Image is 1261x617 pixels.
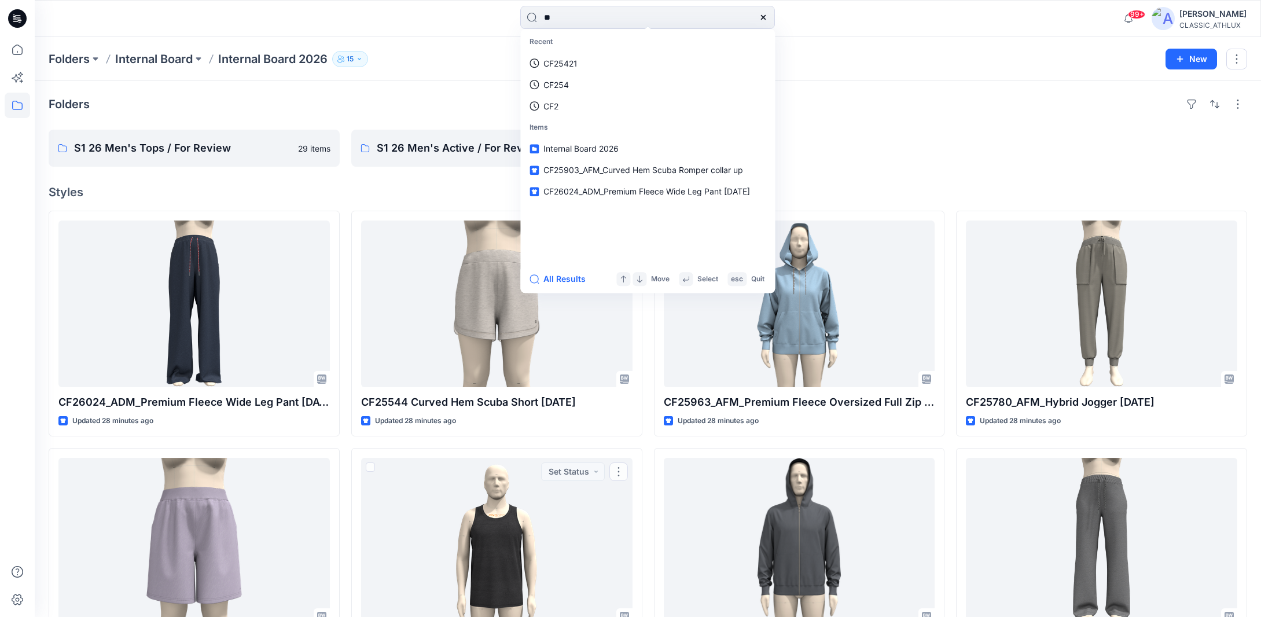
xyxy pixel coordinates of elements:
[347,53,354,65] p: 15
[74,140,291,156] p: S1 26 Men's Tops / For Review
[523,31,773,53] p: Recent
[523,138,773,159] a: Internal Board 2026
[543,186,750,196] span: CF26024_ADM_Premium Fleece Wide Leg Pant [DATE]
[543,144,619,153] span: Internal Board 2026
[49,185,1247,199] h4: Styles
[375,415,456,427] p: Updated 28 minutes ago
[664,221,935,387] a: CF25963_AFM_Premium Fleece Oversized Full Zip Hoodie 29AUG25
[523,74,773,96] a: CF254
[523,53,773,74] a: CF25421
[543,79,569,91] p: CF254
[1179,21,1247,30] div: CLASSIC_ATHLUX
[543,165,743,175] span: CF25903_AFM_Curved Hem Scuba Romper collar up
[49,51,90,67] a: Folders
[298,142,330,155] p: 29 items
[651,273,670,285] p: Move
[523,96,773,117] a: CF2
[332,51,368,67] button: 15
[523,159,773,181] a: CF25903_AFM_Curved Hem Scuba Romper collar up
[530,272,593,286] button: All Results
[523,181,773,202] a: CF26024_ADM_Premium Fleece Wide Leg Pant [DATE]
[664,394,935,410] p: CF25963_AFM_Premium Fleece Oversized Full Zip Hoodie [DATE]
[751,273,764,285] p: Quit
[523,117,773,138] p: Items
[731,273,743,285] p: esc
[361,221,633,387] a: CF25544 Curved Hem Scuba Short 29AUG25
[966,221,1237,387] a: CF25780_AFM_Hybrid Jogger 29AUG25
[49,97,90,111] h4: Folders
[697,273,718,285] p: Select
[115,51,193,67] a: Internal Board
[678,415,759,427] p: Updated 28 minutes ago
[543,57,578,69] p: CF25421
[351,130,642,167] a: S1 26 Men's Active / For Review22 items
[966,394,1237,410] p: CF25780_AFM_Hybrid Jogger [DATE]
[1166,49,1217,69] button: New
[1152,7,1175,30] img: avatar
[49,130,340,167] a: S1 26 Men's Tops / For Review29 items
[58,221,330,387] a: CF26024_ADM_Premium Fleece Wide Leg Pant 29AUG25
[72,415,153,427] p: Updated 28 minutes ago
[361,394,633,410] p: CF25544 Curved Hem Scuba Short [DATE]
[377,140,594,156] p: S1 26 Men's Active / For Review
[58,394,330,410] p: CF26024_ADM_Premium Fleece Wide Leg Pant [DATE]
[1128,10,1145,19] span: 99+
[543,100,558,112] p: CF2
[980,415,1061,427] p: Updated 28 minutes ago
[218,51,328,67] p: Internal Board 2026
[1179,7,1247,21] div: [PERSON_NAME]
